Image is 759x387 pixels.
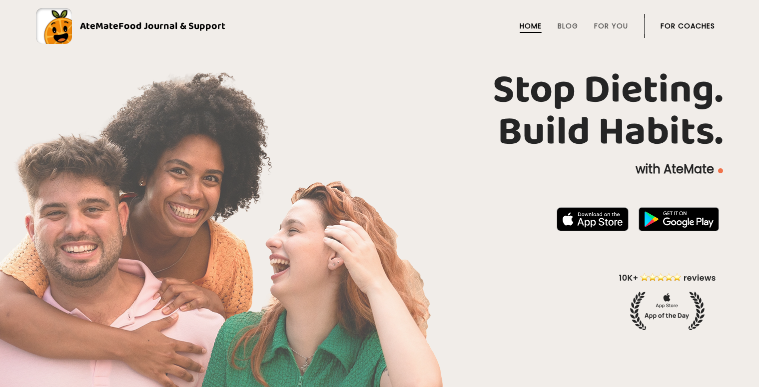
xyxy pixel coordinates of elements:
span: Food Journal & Support [118,18,225,34]
a: For You [594,22,628,30]
p: with AteMate [36,161,723,177]
a: AteMateFood Journal & Support [36,8,723,44]
a: Blog [558,22,578,30]
img: badge-download-google.png [639,207,719,231]
h1: Stop Dieting. Build Habits. [36,69,723,153]
img: home-hero-appoftheday.png [612,272,723,330]
div: AteMate [72,18,225,34]
img: badge-download-apple.svg [557,207,629,231]
a: For Coaches [661,22,715,30]
a: Home [520,22,542,30]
